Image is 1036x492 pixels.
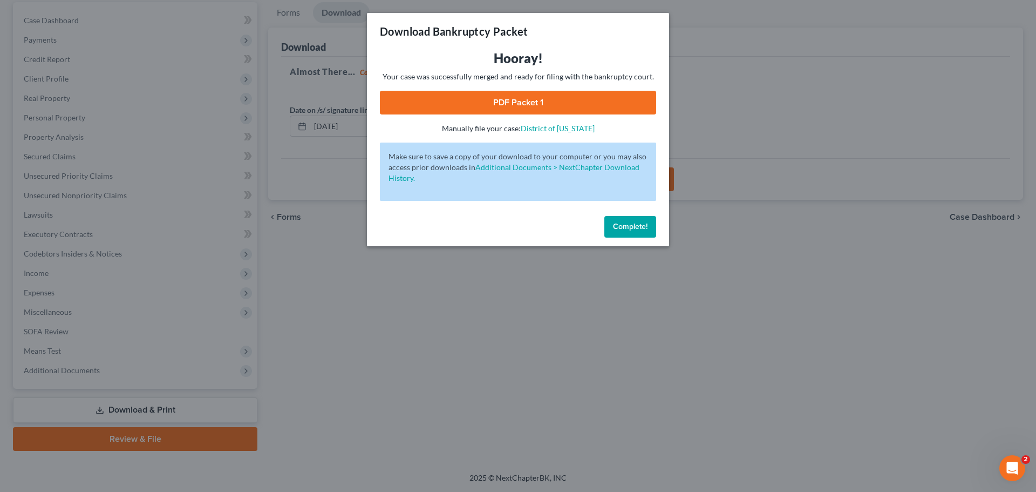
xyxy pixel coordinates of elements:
p: Manually file your case: [380,123,656,134]
a: PDF Packet 1 [380,91,656,114]
p: Make sure to save a copy of your download to your computer or you may also access prior downloads in [388,151,647,184]
h3: Download Bankruptcy Packet [380,24,528,39]
span: 2 [1021,455,1030,464]
p: Your case was successfully merged and ready for filing with the bankruptcy court. [380,71,656,82]
button: Complete! [604,216,656,238]
span: Complete! [613,222,647,231]
h3: Hooray! [380,50,656,67]
iframe: Intercom live chat [999,455,1025,481]
a: District of [US_STATE] [521,124,595,133]
a: Additional Documents > NextChapter Download History. [388,163,639,183]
